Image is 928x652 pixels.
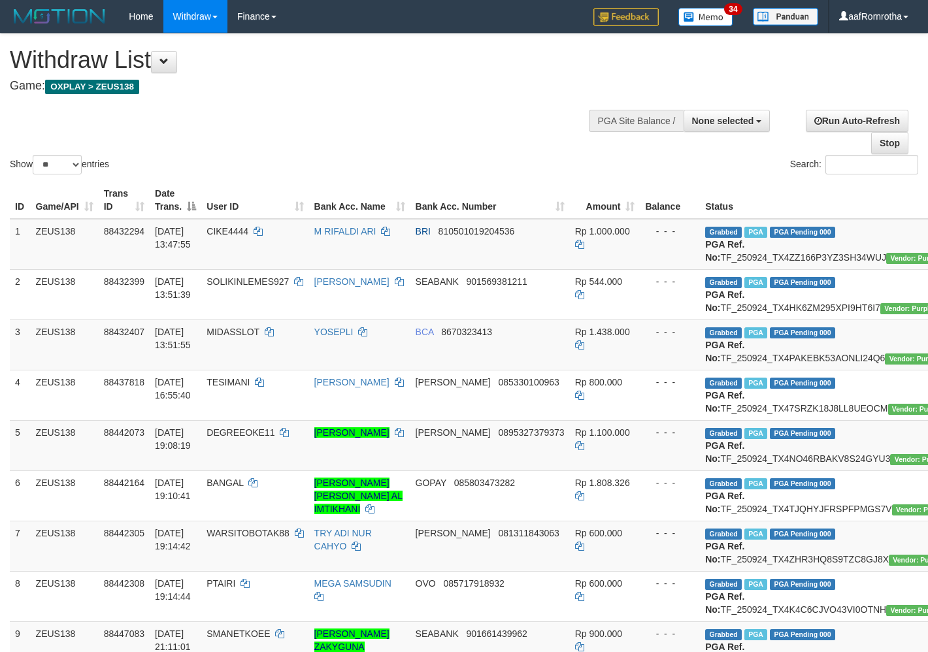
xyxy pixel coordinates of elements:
span: Marked by aafnoeunsreypich [744,378,767,389]
th: Game/API: activate to sort column ascending [31,182,99,219]
input: Search: [825,155,918,174]
button: None selected [684,110,771,132]
span: [DATE] 19:14:42 [155,528,191,551]
span: 88447083 [104,628,144,639]
span: Copy 081311843063 to clipboard [498,528,559,538]
span: BANGAL [207,478,243,488]
label: Show entries [10,155,109,174]
span: Copy 901661439962 to clipboard [466,628,527,639]
b: PGA Ref. No: [705,440,744,464]
span: None selected [692,116,754,126]
th: Date Trans.: activate to sort column descending [150,182,201,219]
span: 88442164 [104,478,144,488]
span: DEGREEOKE11 [207,427,274,438]
span: Rp 800.000 [575,377,622,387]
span: OVO [416,578,436,589]
label: Search: [790,155,918,174]
td: 5 [10,420,31,470]
span: PGA Pending [770,629,835,640]
img: Feedback.jpg [593,8,659,26]
span: Rp 1.100.000 [575,427,630,438]
a: [PERSON_NAME] [PERSON_NAME] AL IMTIKHANI [314,478,403,514]
span: Copy 901569381211 to clipboard [466,276,527,287]
td: ZEUS138 [31,219,99,270]
div: - - - [645,376,695,389]
span: SEABANK [416,628,459,639]
div: - - - [645,225,695,238]
div: - - - [645,275,695,288]
th: Bank Acc. Name: activate to sort column ascending [309,182,410,219]
span: PGA Pending [770,428,835,439]
span: Rp 1.438.000 [575,327,630,337]
b: PGA Ref. No: [705,591,744,615]
td: ZEUS138 [31,571,99,621]
h4: Game: [10,80,606,93]
span: TESIMANI [207,377,250,387]
th: Balance [640,182,700,219]
a: M RIFALDI ARI [314,226,376,236]
span: 88442073 [104,427,144,438]
span: [DATE] 13:51:39 [155,276,191,300]
td: 2 [10,269,31,319]
b: PGA Ref. No: [705,541,744,564]
b: PGA Ref. No: [705,491,744,514]
span: [DATE] 13:47:55 [155,226,191,250]
h1: Withdraw List [10,47,606,73]
span: PGA Pending [770,327,835,338]
td: ZEUS138 [31,269,99,319]
span: WARSITOBOTAK88 [207,528,290,538]
span: Copy 085717918932 to clipboard [443,578,504,589]
a: [PERSON_NAME] [314,377,389,387]
span: PGA Pending [770,478,835,489]
select: Showentries [33,155,82,174]
span: Marked by aaftrukkakada [744,327,767,338]
span: [DATE] 19:08:19 [155,427,191,451]
td: 7 [10,521,31,571]
td: ZEUS138 [31,521,99,571]
span: MIDASSLOT [207,327,259,337]
span: PGA Pending [770,579,835,590]
th: ID [10,182,31,219]
th: Trans ID: activate to sort column ascending [99,182,150,219]
a: TRY ADI NUR CAHYO [314,528,372,551]
span: [PERSON_NAME] [416,528,491,538]
span: SEABANK [416,276,459,287]
span: [DATE] 16:55:40 [155,377,191,400]
span: BRI [416,226,431,236]
span: PTAIRI [207,578,235,589]
div: - - - [645,527,695,540]
img: Button%20Memo.svg [678,8,733,26]
span: Marked by aafsreyleap [744,529,767,540]
span: Grabbed [705,227,742,238]
span: Rp 1.808.326 [575,478,630,488]
span: Copy 0895327379373 to clipboard [498,427,564,438]
th: User ID: activate to sort column ascending [201,182,308,219]
span: Marked by aafsreyleap [744,277,767,288]
div: - - - [645,627,695,640]
span: Rp 544.000 [575,276,622,287]
td: 6 [10,470,31,521]
span: PGA Pending [770,378,835,389]
span: Copy 8670323413 to clipboard [441,327,492,337]
div: - - - [645,577,695,590]
a: Stop [871,132,908,154]
span: Copy 085803473282 to clipboard [454,478,515,488]
span: Marked by aaftanly [744,478,767,489]
span: Grabbed [705,529,742,540]
span: CIKE4444 [207,226,248,236]
td: ZEUS138 [31,420,99,470]
span: Copy 810501019204536 to clipboard [439,226,515,236]
td: 1 [10,219,31,270]
span: SMANETKOEE [207,628,270,639]
span: 34 [724,3,742,15]
td: ZEUS138 [31,370,99,420]
td: 3 [10,319,31,370]
span: 88432399 [104,276,144,287]
span: Grabbed [705,428,742,439]
a: Run Auto-Refresh [806,110,908,132]
span: PGA Pending [770,277,835,288]
span: Marked by aaftanly [744,579,767,590]
span: Grabbed [705,327,742,338]
span: 88442308 [104,578,144,589]
span: 88442305 [104,528,144,538]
